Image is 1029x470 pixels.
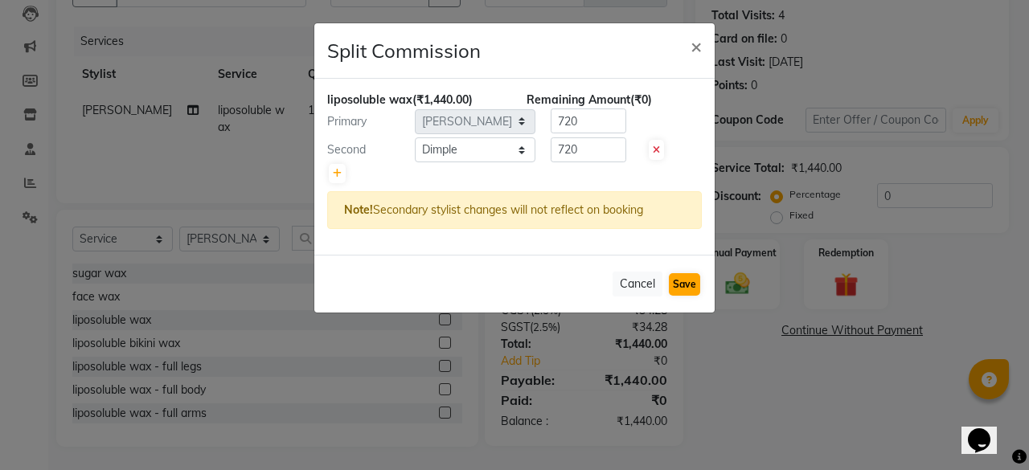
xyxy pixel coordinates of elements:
span: Remaining Amount [527,92,630,107]
iframe: chat widget [961,406,1013,454]
span: liposoluble wax [327,92,412,107]
div: Secondary stylist changes will not reflect on booking [327,191,702,229]
div: Second [315,141,415,158]
span: × [691,34,702,58]
span: (₹0) [630,92,652,107]
h4: Split Commission [327,36,481,65]
span: (₹1,440.00) [412,92,473,107]
button: Cancel [613,272,662,296]
strong: Note! [344,202,373,217]
button: Save [669,273,700,296]
button: Close [678,23,715,68]
div: Primary [315,113,415,130]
